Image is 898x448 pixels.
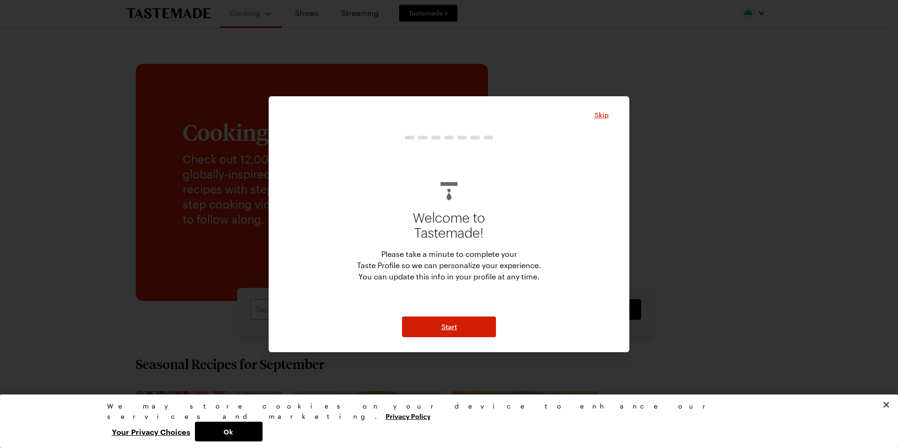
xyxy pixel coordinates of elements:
[595,110,609,120] button: Close
[386,411,431,420] a: More information about your privacy, opens in a new tab
[107,422,195,441] button: Your Privacy Choices
[413,211,485,241] p: Welcome to Tastemade!
[195,422,263,441] button: Ok
[402,317,496,337] button: NextStepButton
[107,401,783,422] div: We may store cookies on your device to enhance our services and marketing.
[107,401,783,441] div: Privacy
[441,322,457,332] span: Start
[876,394,897,415] button: Close
[595,110,609,120] span: Skip
[357,248,541,282] p: Please take a minute to complete your Taste Profile so we can personalize your experience. You ca...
